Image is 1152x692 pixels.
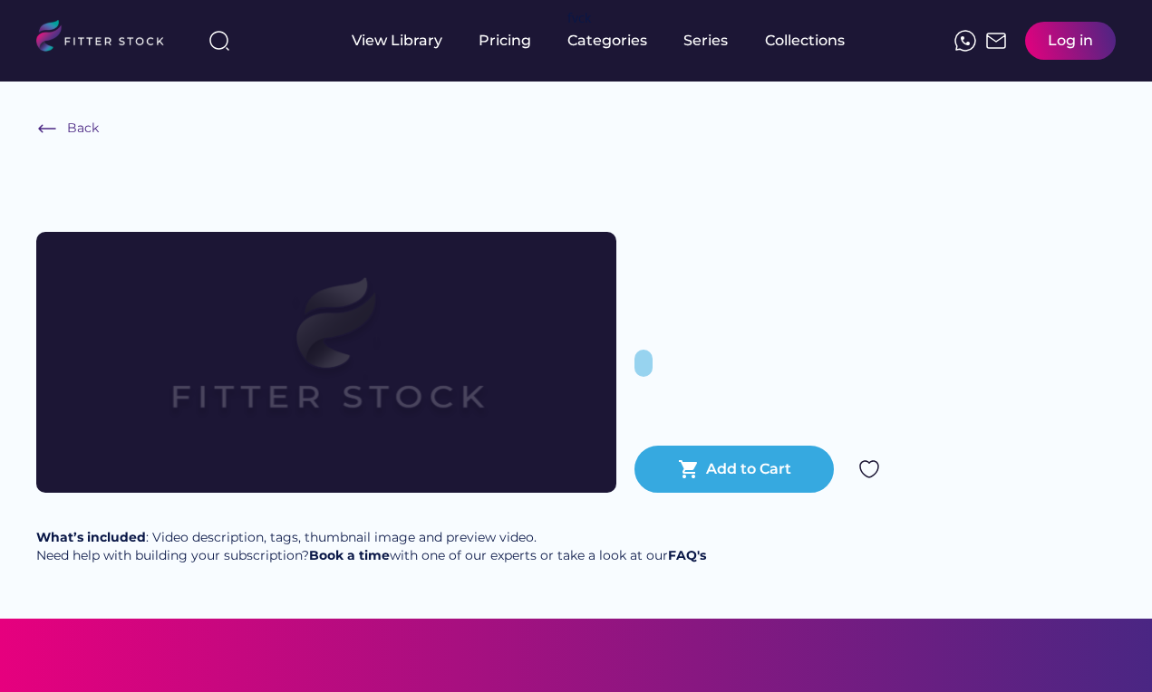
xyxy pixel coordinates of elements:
[208,30,230,52] img: search-normal%203.svg
[479,31,531,51] div: Pricing
[352,31,442,51] div: View Library
[1048,31,1093,51] div: Log in
[954,30,976,52] img: meteor-icons_whatsapp%20%281%29.svg
[309,547,390,563] a: Book a time
[765,31,845,51] div: Collections
[67,120,99,138] div: Back
[36,529,146,545] strong: What’s included
[36,529,706,564] div: : Video description, tags, thumbnail image and preview video. Need help with building your subscr...
[36,118,58,139] img: Frame%20%286%29.svg
[706,459,791,479] div: Add to Cart
[678,458,700,480] button: shopping_cart
[94,232,558,493] img: Frame%2079%20%281%29.svg
[567,31,647,51] div: Categories
[36,20,179,57] img: LOGO.svg
[985,30,1007,52] img: Frame%2051.svg
[668,547,706,563] a: FAQ's
[858,458,880,480] img: Group%201000002324.svg
[683,31,729,51] div: Series
[567,9,591,27] div: fvck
